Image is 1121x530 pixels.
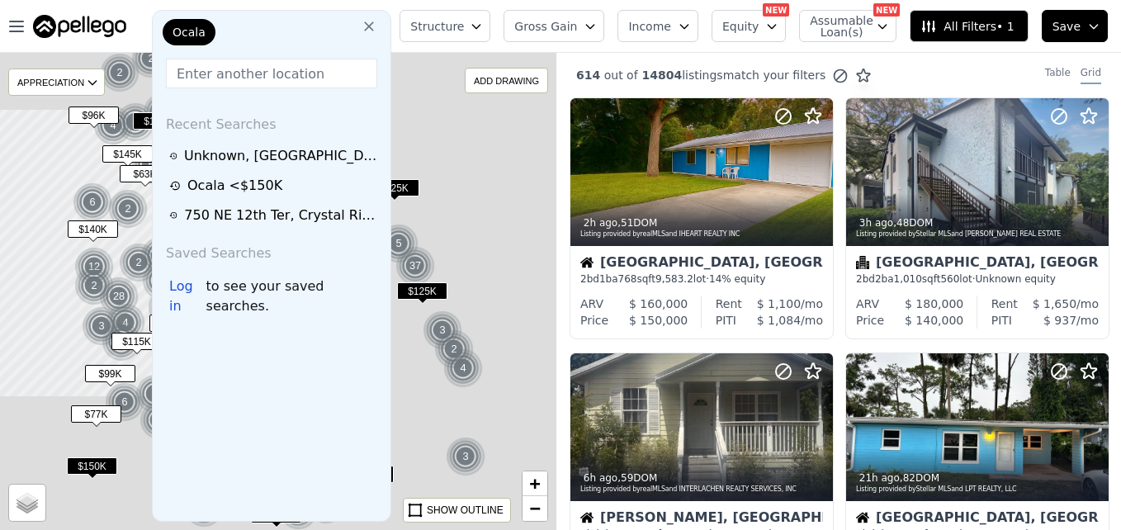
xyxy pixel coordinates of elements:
div: 4 [143,92,182,132]
div: PITI [716,312,736,329]
div: 4 [106,303,145,343]
div: $63K [120,165,170,189]
span: Structure [410,18,463,35]
span: $96K [69,106,119,124]
div: Price [856,312,884,329]
div: 4 [93,106,133,145]
div: Listing provided by realMLS and IHEART REALTY INC [580,230,825,239]
span: $ 937 [1043,314,1076,327]
div: $125K [397,282,447,306]
img: g1.png [93,106,134,145]
div: Listing provided by realMLS and INTERLACHEN REALTY SERVICES, INC [580,485,825,495]
img: House [580,511,594,524]
img: g1.png [140,400,180,440]
img: g1.png [82,306,122,346]
span: $99K [85,365,135,382]
div: 2 bd 2 ba sqft lot · Unknown equity [856,272,1099,286]
a: 3h ago,48DOMListing provided byStellar MLSand [PERSON_NAME] REAL ESTATECondominium[GEOGRAPHIC_DAT... [845,97,1108,339]
div: $145K [102,145,153,169]
span: match your filters [723,67,826,83]
a: Layers [9,485,45,521]
div: [GEOGRAPHIC_DATA], [GEOGRAPHIC_DATA] [580,256,823,272]
div: [PERSON_NAME], [GEOGRAPHIC_DATA] [580,511,823,528]
span: $150K [67,457,117,475]
span: to see your saved searches. [206,277,377,316]
time: 2025-09-24 16:46 [859,217,893,229]
div: 5 [379,224,419,263]
img: g1.png [119,243,159,282]
div: 4 [116,102,155,142]
div: 37 [395,246,435,286]
div: 8 [135,374,175,414]
img: g1.png [446,437,486,476]
span: $115K [111,333,162,350]
div: PITI [991,312,1012,329]
span: $145K [102,145,153,163]
a: 2h ago,51DOMListing provided byrealMLSand IHEART REALTY INCHouse[GEOGRAPHIC_DATA], [GEOGRAPHIC_DA... [570,97,832,339]
div: 8 [140,400,179,440]
img: g1.png [100,53,140,92]
span: $63K [120,165,170,182]
div: $77K [71,405,121,429]
img: g1.png [116,102,156,142]
input: Enter another location [166,59,377,88]
span: Save [1052,18,1081,35]
div: 2 [102,322,141,362]
div: Log in [169,277,206,316]
div: , 59 DOM [580,471,825,485]
span: Equity [722,18,759,35]
span: $ 1,650 [1033,297,1076,310]
div: $75K [149,315,200,338]
div: $139K [133,112,183,136]
div: , 48 DOM [856,216,1100,230]
img: g1.png [102,322,142,362]
div: 3 [423,310,462,350]
div: Rent [716,296,742,312]
span: 768 [618,273,637,285]
span: $125K [397,282,447,300]
div: 3 [82,306,121,346]
div: 3 [446,437,485,476]
span: $ 140,000 [905,314,963,327]
img: g1.png [74,266,115,305]
div: 3 [148,287,187,327]
div: Ocala <$150K [169,176,379,196]
div: Saved Searches [159,230,384,270]
a: Zoom out [523,496,547,521]
img: House [580,256,594,269]
div: $96K [69,106,119,130]
img: g1.png [74,247,115,286]
img: g1.png [73,182,113,222]
span: 1,010 [894,273,922,285]
span: $140K [68,220,118,238]
a: Zoom in [523,471,547,496]
button: Equity [712,10,786,42]
span: All Filters • 1 [920,18,1014,35]
div: Table [1045,66,1071,84]
div: /mo [1018,296,1099,312]
div: 2 [434,329,474,369]
span: 560 [940,273,959,285]
button: Income [617,10,698,42]
div: /mo [736,312,823,329]
div: 2 bd 1 ba sqft lot · 14% equity [580,272,823,286]
span: $ 160,000 [629,297,688,310]
div: Price [580,312,608,329]
span: $77K [71,405,121,423]
div: 2 [131,39,171,78]
div: $125K [369,179,419,203]
div: $115K [111,333,162,357]
div: 2 [100,53,140,92]
div: Rent [991,296,1018,312]
div: $140K [68,220,118,244]
span: Assumable Loan(s) [810,15,863,38]
div: NEW [873,3,900,17]
span: 14804 [638,69,683,82]
img: g1.png [108,189,149,229]
span: $ 1,084 [757,314,801,327]
button: All Filters• 1 [910,10,1028,42]
div: [GEOGRAPHIC_DATA], [GEOGRAPHIC_DATA] [856,511,1099,528]
div: 12 [74,247,114,286]
span: 614 [576,69,600,82]
span: $ 150,000 [629,314,688,327]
